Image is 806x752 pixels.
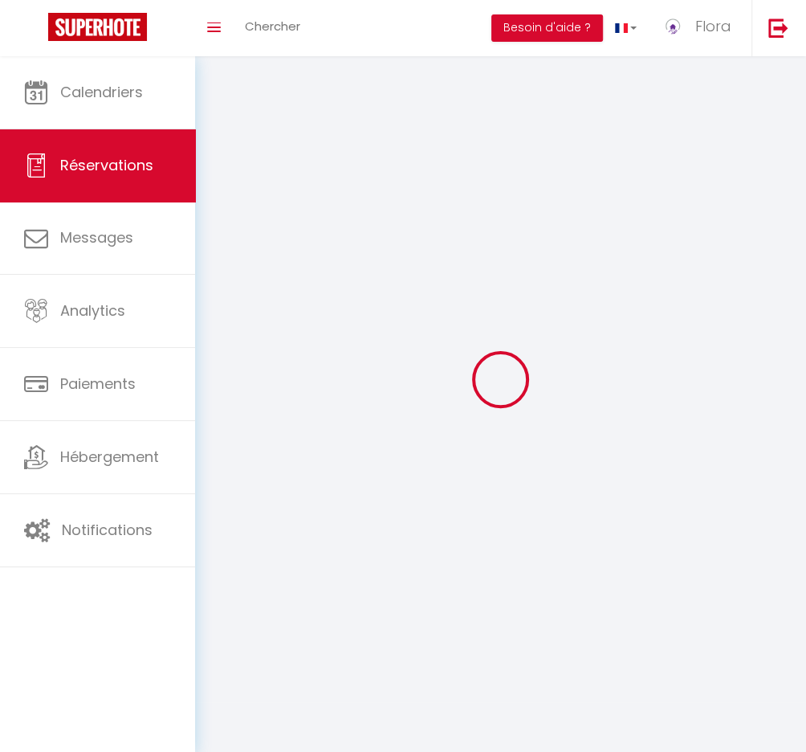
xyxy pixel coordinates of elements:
[60,227,133,247] span: Messages
[491,14,603,42] button: Besoin d'aide ?
[60,447,159,467] span: Hébergement
[60,300,125,321] span: Analytics
[60,155,153,175] span: Réservations
[62,520,153,540] span: Notifications
[48,13,147,41] img: Super Booking
[60,82,143,102] span: Calendriers
[661,14,685,39] img: ...
[695,16,731,36] span: Flora
[768,18,788,38] img: logout
[60,374,136,394] span: Paiements
[245,18,300,35] span: Chercher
